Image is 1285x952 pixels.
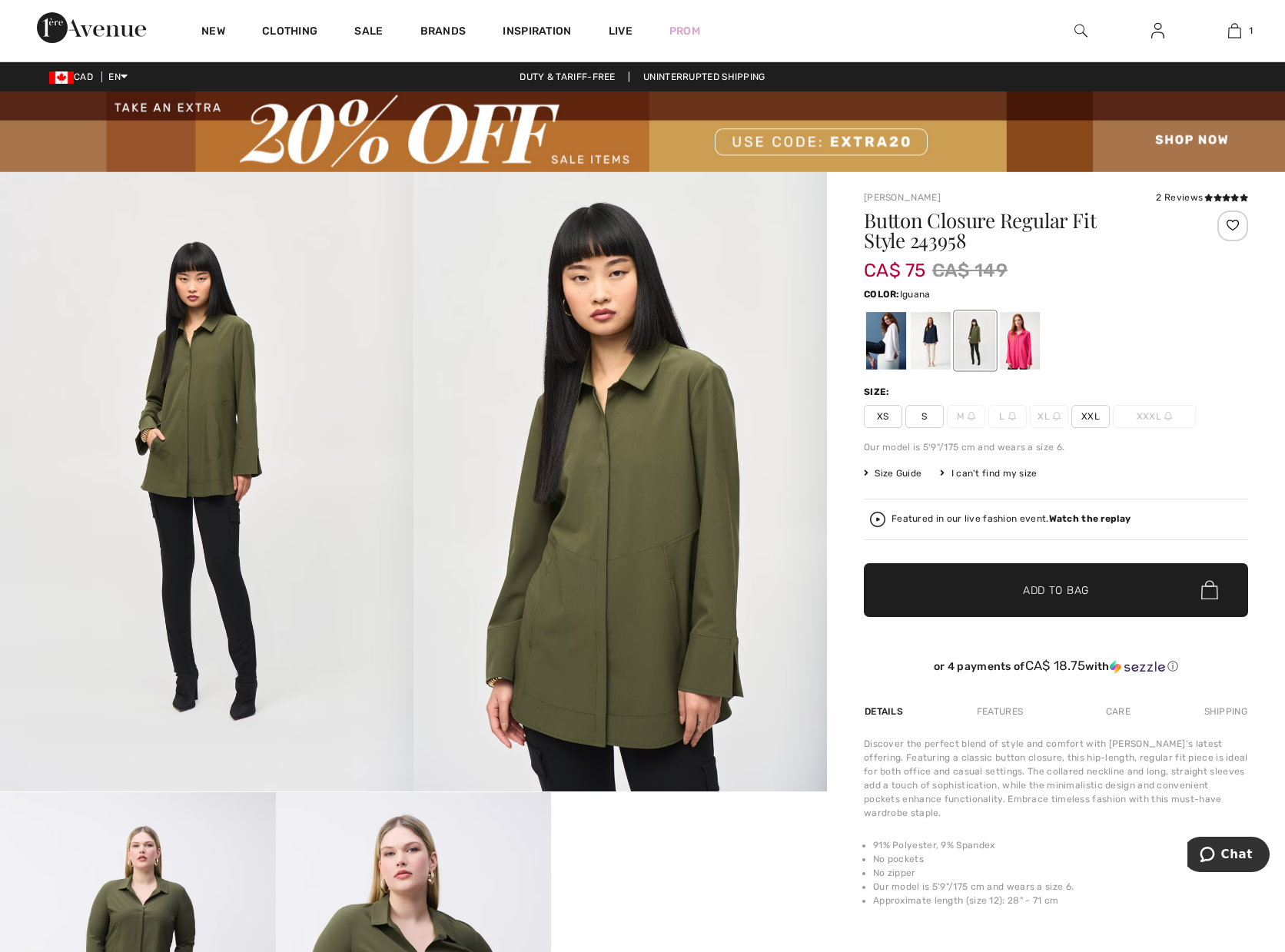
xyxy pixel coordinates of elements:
[864,563,1248,617] button: Add to Bag
[964,698,1036,725] div: Features
[1187,837,1270,875] iframe: Opens a widget where you can chat to one of our agents
[864,440,1248,454] div: Our model is 5'9"/175 cm and wears a size 6.
[1030,405,1068,428] span: XL
[1197,22,1272,40] a: 1
[1200,698,1248,725] div: Shipping
[1053,412,1061,420] img: ring-m.svg
[1071,405,1110,428] span: XXL
[864,658,1248,674] div: or 4 payments of with
[1008,412,1016,420] img: ring-m.svg
[669,23,700,39] a: Prom
[864,385,893,399] div: Size:
[873,894,1248,907] li: Approximate length (size 12): 28" - 71 cm
[932,257,1008,284] span: CA$ 149
[866,312,906,370] div: Optic White
[892,514,1131,524] div: Featured in our live fashion event.
[1249,24,1253,38] span: 1
[905,405,944,428] span: S
[1000,312,1040,370] div: Geranium
[354,25,383,41] a: Sale
[864,405,902,428] span: XS
[1164,412,1172,420] img: ring-m.svg
[873,852,1248,866] li: No pockets
[1139,22,1177,41] a: Sign In
[873,880,1248,894] li: Our model is 5'9"/175 cm and wears a size 6.
[864,244,926,281] span: CA$ 75
[1110,660,1165,674] img: Sezzle
[870,512,885,527] img: Watch the replay
[873,866,1248,880] li: No zipper
[108,71,128,82] span: EN
[551,792,827,930] video: Your browser does not support the video tag.
[413,172,827,791] img: Button Closure Regular Fit Style 243958. 2
[1049,513,1131,524] strong: Watch the replay
[49,71,99,82] span: CAD
[1228,22,1241,40] img: My Bag
[1025,658,1086,673] span: CA$ 18.75
[873,838,1248,852] li: 91% Polyester, 9% Spandex
[864,466,921,480] span: Size Guide
[911,312,951,370] div: Midnight Blue
[1023,582,1089,598] span: Add to Bag
[1074,22,1087,40] img: search the website
[1201,580,1218,600] img: Bag.svg
[864,192,941,203] a: [PERSON_NAME]
[1093,698,1144,725] div: Care
[37,12,146,43] img: 1ère Avenue
[947,405,985,428] span: M
[864,737,1248,820] div: Discover the perfect blend of style and comfort with [PERSON_NAME]'s latest offering. Featuring a...
[201,25,225,41] a: New
[420,25,467,41] a: Brands
[1151,22,1164,40] img: My Info
[864,658,1248,679] div: or 4 payments ofCA$ 18.75withSezzle Click to learn more about Sezzle
[49,71,74,84] img: Canadian Dollar
[988,405,1027,428] span: L
[900,289,931,300] span: Iguana
[864,289,900,300] span: Color:
[968,412,975,420] img: ring-m.svg
[864,698,907,725] div: Details
[503,25,571,41] span: Inspiration
[940,466,1037,480] div: I can't find my size
[262,25,317,41] a: Clothing
[864,211,1184,250] h1: Button Closure Regular Fit Style 243958
[1156,191,1248,204] div: 2 Reviews
[1113,405,1196,428] span: XXXL
[609,23,633,39] a: Live
[955,312,995,370] div: Iguana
